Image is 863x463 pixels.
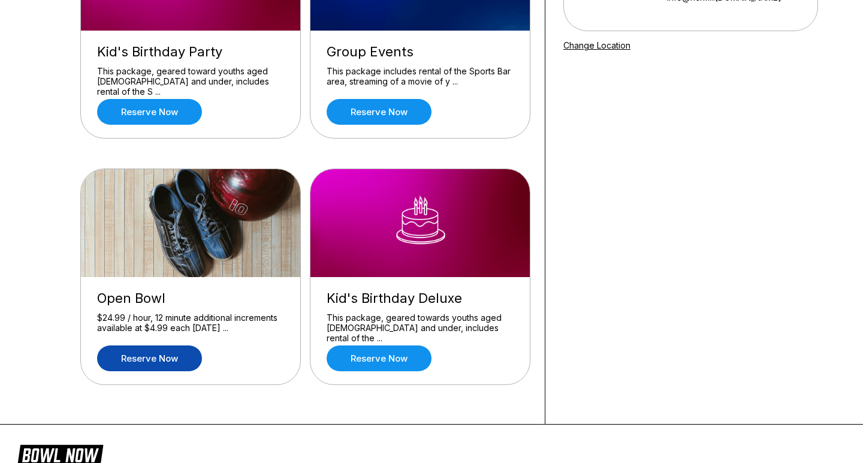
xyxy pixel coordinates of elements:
[327,312,514,333] div: This package, geared towards youths aged [DEMOGRAPHIC_DATA] and under, includes rental of the ...
[97,345,202,371] a: Reserve now
[81,169,301,277] img: Open Bowl
[97,99,202,125] a: Reserve now
[327,66,514,87] div: This package includes rental of the Sports Bar area, streaming of a movie of y ...
[563,40,630,50] a: Change Location
[97,66,284,87] div: This package, geared toward youths aged [DEMOGRAPHIC_DATA] and under, includes rental of the S ...
[327,44,514,60] div: Group Events
[327,345,431,371] a: Reserve now
[97,312,284,333] div: $24.99 / hour, 12 minute additional increments available at $4.99 each [DATE] ...
[327,99,431,125] a: Reserve now
[327,290,514,306] div: Kid's Birthday Deluxe
[97,290,284,306] div: Open Bowl
[310,169,531,277] img: Kid's Birthday Deluxe
[97,44,284,60] div: Kid's Birthday Party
